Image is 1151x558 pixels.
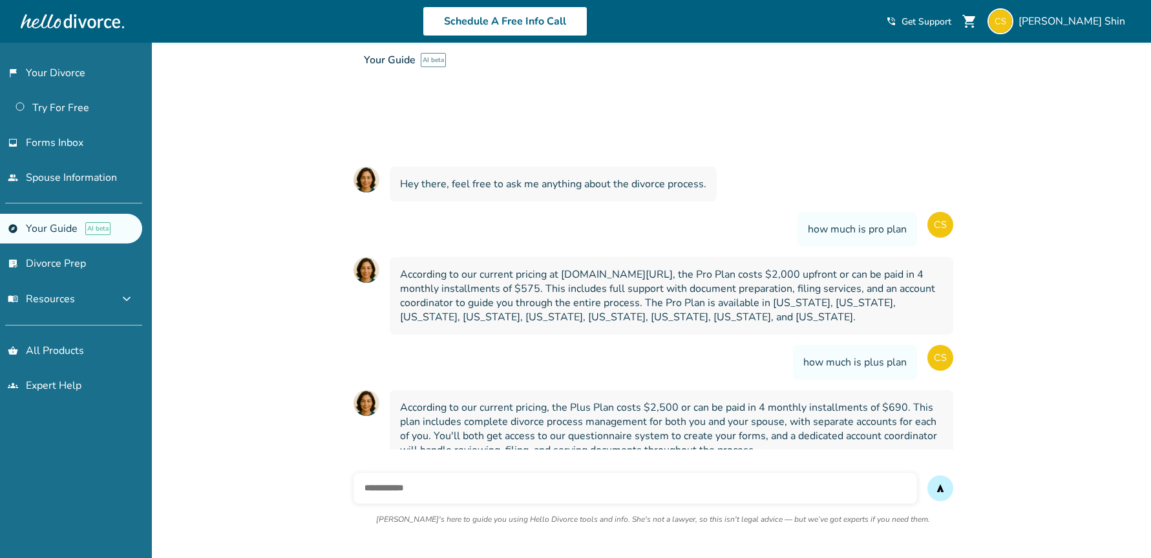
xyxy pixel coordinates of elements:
[85,222,111,235] span: AI beta
[421,53,446,67] span: AI beta
[927,212,953,238] img: User
[8,68,18,78] span: flag_2
[927,345,953,371] img: User
[364,53,416,67] span: Your Guide
[8,258,18,269] span: list_alt_check
[886,16,896,26] span: phone_in_talk
[400,177,706,191] span: Hey there, feel free to ask me anything about the divorce process.
[902,15,951,28] span: Get Support
[8,294,18,304] span: menu_book
[400,267,943,324] span: According to our current pricing at [DOMAIN_NAME][URL], the Pro Plan costs $2,000 upfront or can ...
[26,136,83,150] span: Forms Inbox
[935,483,945,493] span: send
[1019,14,1130,28] span: [PERSON_NAME] Shin
[8,346,18,356] span: shopping_basket
[803,355,907,369] span: how much is plus plan
[962,14,977,29] span: shopping_cart
[119,291,134,307] span: expand_more
[354,390,379,416] img: AI Assistant
[8,138,18,148] span: inbox
[886,15,951,28] a: phone_in_talkGet Support
[927,475,953,501] button: send
[8,380,18,391] span: groups
[987,8,1013,34] img: cheryn.shin@hellodivorce.com
[354,167,379,192] img: AI Assistant
[8,223,18,234] span: explore
[354,257,379,283] img: AI Assistant
[8,292,75,306] span: Resources
[808,222,907,236] span: how much is pro plan
[376,514,930,524] p: [PERSON_NAME]'s here to guide you using Hello Divorce tools and info. She's not a lawyer, so this...
[423,6,587,36] a: Schedule A Free Info Call
[400,400,943,457] span: According to our current pricing, the Plus Plan costs $2,500 or can be paid in 4 monthly installm...
[8,172,18,183] span: people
